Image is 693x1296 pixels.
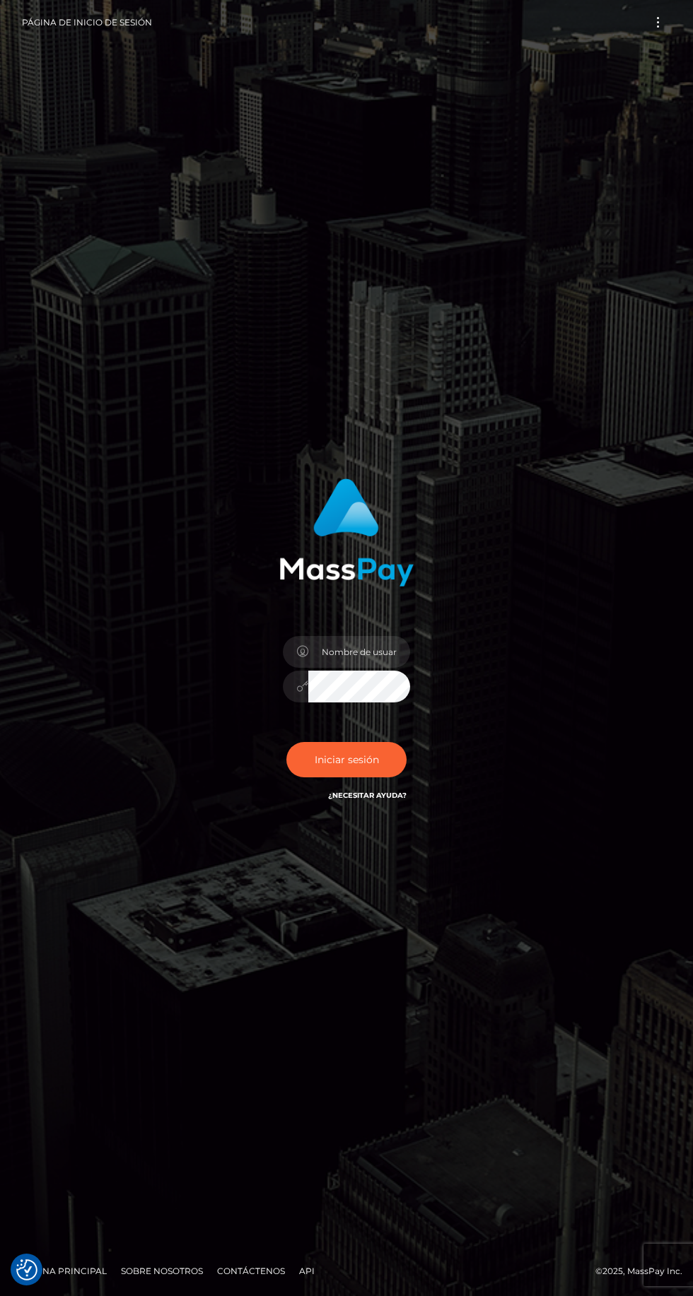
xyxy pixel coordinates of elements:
button: Consent Preferences [16,1259,37,1280]
font: Página principal [21,1266,107,1276]
a: Sobre nosotros [115,1260,209,1282]
a: Contáctenos [211,1260,291,1282]
font: Página de inicio de sesión [22,17,152,28]
a: Página de inicio de sesión [22,7,152,37]
font: Contáctenos [217,1266,285,1276]
a: Página principal [16,1260,112,1282]
a: ¿Necesitar ayuda? [328,791,407,800]
font: 2025, MassPay Inc. [602,1266,682,1276]
a: API [293,1260,320,1282]
input: Nombre de usuario... [308,636,410,668]
img: Inicio de sesión en MassPay [279,478,414,587]
font: Iniciar sesión [315,753,379,766]
button: Cambiar navegación [645,13,671,32]
font: Sobre nosotros [121,1266,203,1276]
img: Revisit consent button [16,1259,37,1280]
button: Iniciar sesión [286,742,407,777]
font: © [595,1266,602,1276]
font: API [299,1266,315,1276]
